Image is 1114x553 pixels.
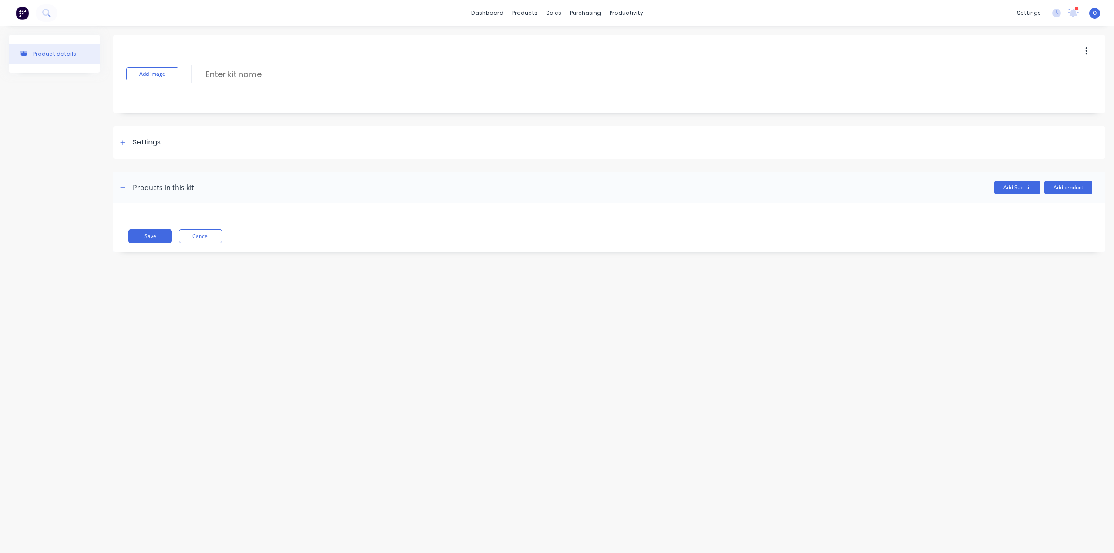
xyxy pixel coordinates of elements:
div: settings [1013,7,1045,20]
button: Product details [9,44,100,64]
div: sales [542,7,566,20]
span: O [1093,9,1097,17]
img: Factory [16,7,29,20]
div: purchasing [566,7,605,20]
button: Add product [1044,181,1092,194]
input: Enter kit name [205,68,359,80]
div: products [508,7,542,20]
div: Products in this kit [133,182,194,193]
div: Settings [133,137,161,148]
a: dashboard [467,7,508,20]
button: Add Sub-kit [994,181,1040,194]
div: productivity [605,7,648,20]
button: Cancel [179,229,222,243]
div: Product details [33,50,76,57]
button: Add image [126,67,178,80]
button: Save [128,229,172,243]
